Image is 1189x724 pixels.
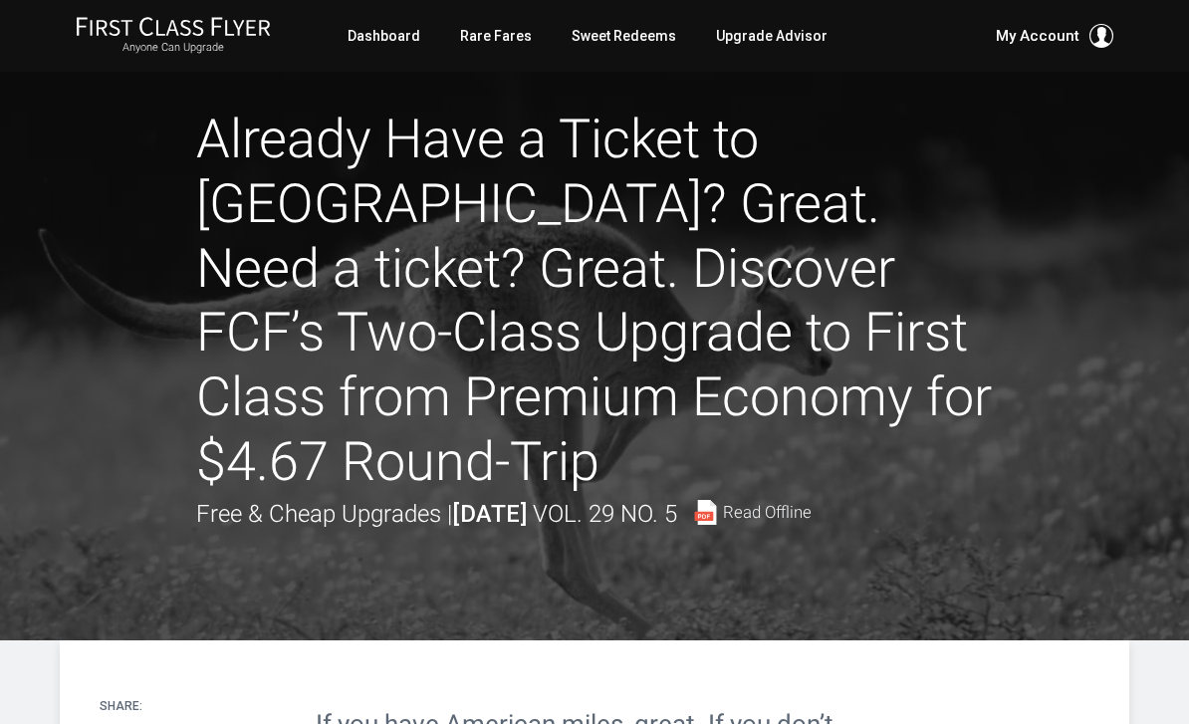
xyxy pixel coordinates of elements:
[196,108,993,495] h1: Already Have a Ticket to [GEOGRAPHIC_DATA]? Great. Need a ticket? Great. Discover FCF’s Two-Class...
[76,16,271,37] img: First Class Flyer
[996,24,1113,48] button: My Account
[76,41,271,55] small: Anyone Can Upgrade
[76,16,271,56] a: First Class FlyerAnyone Can Upgrade
[723,504,812,521] span: Read Offline
[452,500,527,528] strong: [DATE]
[996,24,1079,48] span: My Account
[716,18,828,54] a: Upgrade Advisor
[533,500,677,528] span: Vol. 29 No. 5
[460,18,532,54] a: Rare Fares
[100,700,142,713] h4: Share:
[693,500,812,525] a: Read Offline
[693,500,718,525] img: pdf-file.svg
[572,18,676,54] a: Sweet Redeems
[196,495,812,533] div: Free & Cheap Upgrades |
[348,18,420,54] a: Dashboard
